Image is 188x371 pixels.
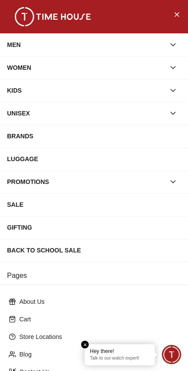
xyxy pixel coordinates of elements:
[170,7,184,21] button: Close Menu
[7,128,181,144] div: BRANDS
[90,356,150,362] p: Talk to our watch expert!
[7,242,181,258] div: Back To School Sale
[7,37,165,53] div: MEN
[162,345,181,364] div: Chat Widget
[7,60,165,76] div: WOMEN
[19,332,176,341] p: Store Locations
[7,220,181,235] div: GIFTING
[7,151,181,167] div: LUGGAGE
[90,348,150,355] div: Hey there!
[9,7,97,26] img: ...
[7,174,165,190] div: PROMOTIONS
[7,83,165,98] div: KIDS
[7,105,165,121] div: UNISEX
[19,350,176,359] p: Blog
[19,315,176,324] p: Cart
[81,341,89,349] em: Close tooltip
[19,297,176,306] p: About Us
[7,197,181,213] div: SALE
